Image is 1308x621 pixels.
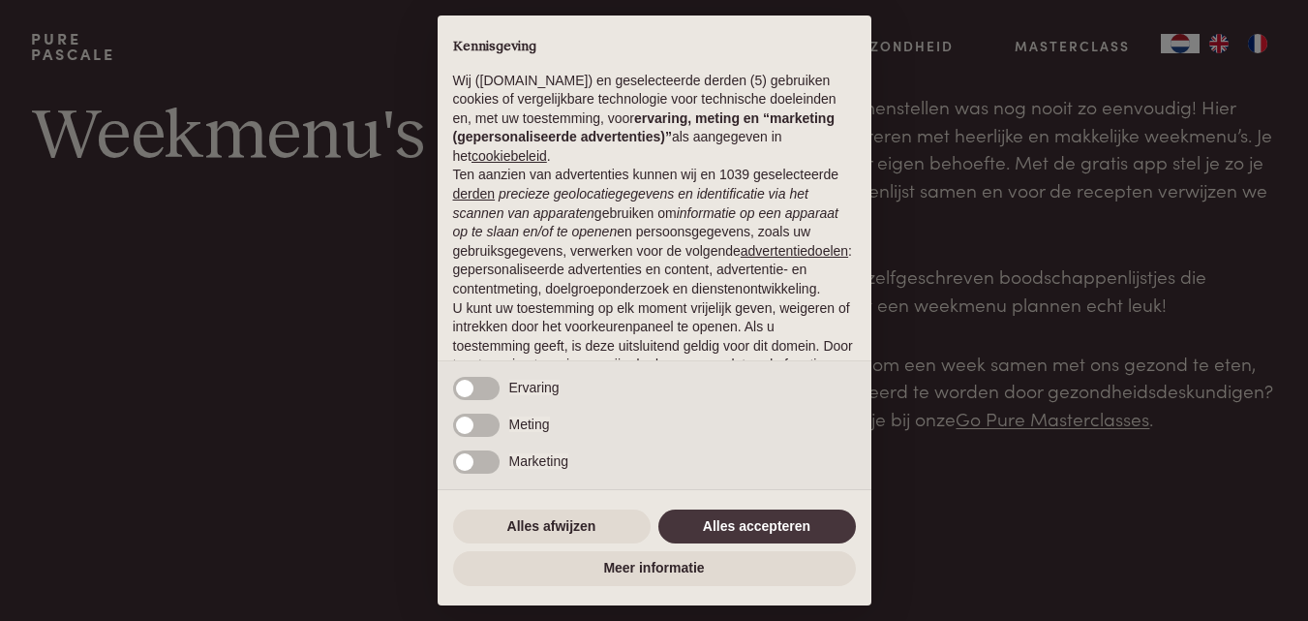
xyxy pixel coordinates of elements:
p: Ten aanzien van advertenties kunnen wij en 1039 geselecteerde gebruiken om en persoonsgegevens, z... [453,166,856,298]
p: U kunt uw toestemming op elk moment vrijelijk geven, weigeren of intrekken door het voorkeurenpan... [453,299,856,394]
button: Alles afwijzen [453,510,651,544]
span: Marketing [509,453,568,469]
button: Alles accepteren [658,510,856,544]
p: Wij ([DOMAIN_NAME]) en geselecteerde derden (5) gebruiken cookies of vergelijkbare technologie vo... [453,72,856,167]
span: Ervaring [509,380,560,395]
h2: Kennisgeving [453,39,856,56]
button: advertentiedoelen [741,242,848,262]
strong: ervaring, meting en “marketing (gepersonaliseerde advertenties)” [453,110,835,145]
button: Meer informatie [453,551,856,586]
span: Meting [509,417,550,432]
em: precieze geolocatiegegevens en identificatie via het scannen van apparaten [453,186,808,221]
button: derden [453,185,496,204]
a: cookiebeleid [471,148,547,164]
em: informatie op een apparaat op te slaan en/of te openen [453,205,839,240]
